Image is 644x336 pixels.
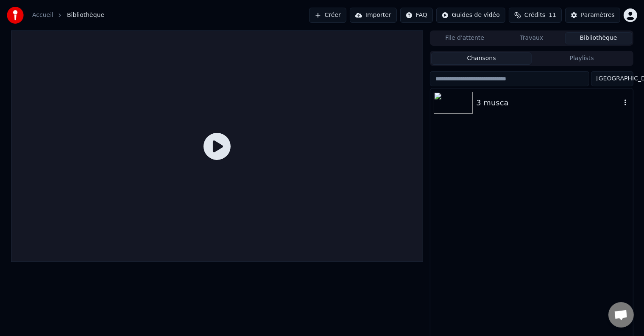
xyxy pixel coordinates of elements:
[565,32,632,44] button: Bibliothèque
[67,11,104,19] span: Bibliothèque
[549,11,556,19] span: 11
[7,7,24,24] img: youka
[309,8,346,23] button: Créer
[350,8,397,23] button: Importer
[532,52,632,65] button: Playlists
[565,8,620,23] button: Paramètres
[400,8,433,23] button: FAQ
[476,97,621,109] div: 3 musca
[581,11,615,19] div: Paramètres
[608,302,634,328] div: Ouvrir le chat
[32,11,104,19] nav: breadcrumb
[498,32,565,44] button: Travaux
[524,11,545,19] span: Crédits
[436,8,505,23] button: Guides de vidéo
[431,52,532,65] button: Chansons
[32,11,53,19] a: Accueil
[431,32,498,44] button: File d'attente
[509,8,562,23] button: Crédits11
